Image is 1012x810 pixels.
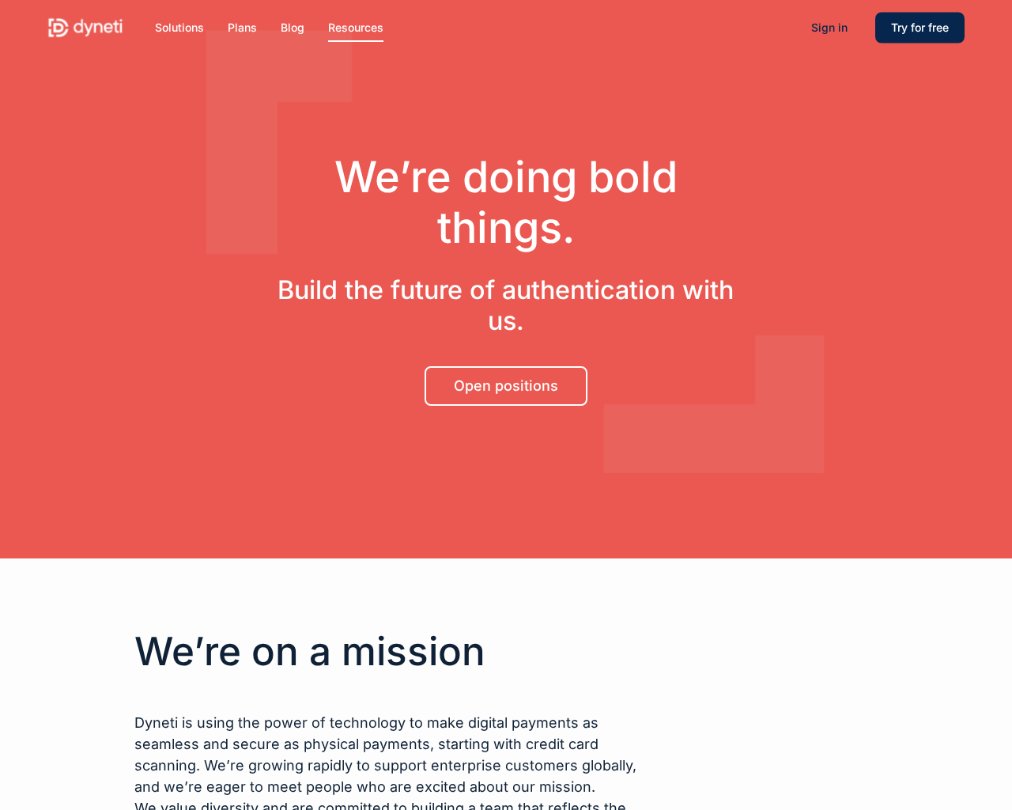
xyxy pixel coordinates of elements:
a: Solutions [155,19,204,36]
a: Try for free [875,19,965,36]
span: Blog [281,21,304,34]
a: Resources [328,19,383,36]
h3: Build the future of authentication with us. [261,274,751,336]
span: Sign in [811,21,848,34]
span: Open positions [454,378,558,394]
span: Resources [328,21,383,34]
span: Plans [228,21,257,34]
a: Open positions [425,366,587,406]
h1: We’re doing bold things. [261,152,751,253]
a: Sign in [795,15,863,40]
span: Dyneti is using the power of technology to make digital payments as seamless and secure as physic... [134,714,636,795]
b: We’re on a mission [134,627,485,675]
a: Blog [281,19,304,36]
span: Solutions [155,21,204,34]
a: Plans [228,19,257,36]
span: Try for free [891,21,949,34]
